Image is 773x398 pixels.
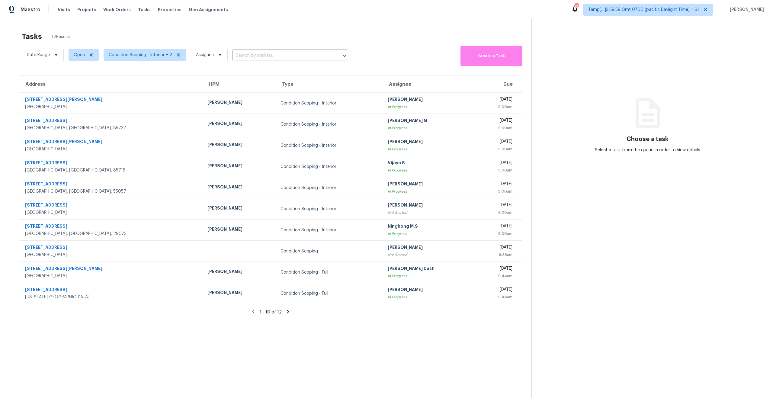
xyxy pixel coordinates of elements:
div: In Progress [388,104,470,110]
th: Type [276,76,383,93]
div: [PERSON_NAME] [207,142,271,149]
div: 9:44am [480,294,512,300]
div: [GEOGRAPHIC_DATA] [25,252,198,258]
div: [PERSON_NAME] M [388,117,470,125]
div: 9:00am [480,146,512,152]
span: 12 Results [52,34,70,40]
div: [PERSON_NAME] [388,202,470,210]
div: [STREET_ADDRESS] [25,117,198,125]
div: Select a task from the queue in order to view details [590,147,706,153]
div: Condition Scoping - Full [281,290,378,297]
div: In Progress [388,125,470,131]
th: Address [19,76,203,93]
div: [PERSON_NAME] [207,99,271,107]
span: Tamp[…]3:59:59 Gmt 0700 (pacific Daylight Time) + 61 [588,7,699,13]
div: 9:00am [480,188,512,194]
div: [PERSON_NAME] [388,139,470,146]
div: [STREET_ADDRESS] [25,160,198,167]
div: [STREET_ADDRESS][PERSON_NAME] [25,139,198,146]
div: [PERSON_NAME] [207,184,271,191]
div: [DATE] [480,181,512,188]
div: Vijaya S [388,160,470,167]
div: In Progress [388,167,470,173]
div: [PERSON_NAME] [388,244,470,252]
h2: Tasks [22,34,42,40]
span: [PERSON_NAME] [727,7,764,13]
span: Projects [77,7,96,13]
div: [STREET_ADDRESS] [25,202,198,210]
span: Tasks [138,8,151,12]
div: [DATE] [480,265,512,273]
div: [GEOGRAPHIC_DATA], [GEOGRAPHIC_DATA], 55057 [25,188,198,194]
div: [DATE] [480,160,512,167]
div: [STREET_ADDRESS] [25,223,198,231]
div: [STREET_ADDRESS] [25,244,198,252]
div: Not Started [388,210,470,216]
div: Condition Scoping - Interior [281,185,378,191]
div: 9:00am [480,167,512,173]
div: Condition Scoping [281,248,378,254]
div: [PERSON_NAME] [388,96,470,104]
div: In Progress [388,294,470,300]
div: [GEOGRAPHIC_DATA] [25,210,198,216]
span: Open [74,52,85,58]
div: Condition Scoping - Interior [281,164,378,170]
div: [US_STATE][GEOGRAPHIC_DATA] [25,294,198,300]
div: 9:38am [480,252,512,258]
div: [GEOGRAPHIC_DATA] [25,273,198,279]
div: Ninghong M.S [388,223,470,231]
div: [GEOGRAPHIC_DATA] [25,146,198,152]
div: [DATE] [480,117,512,125]
div: [STREET_ADDRESS] [25,287,198,294]
div: In Progress [388,188,470,194]
input: Search by address [232,51,331,60]
span: Properties [158,7,181,13]
div: [DATE] [480,244,512,252]
div: [PERSON_NAME] Dash [388,265,470,273]
th: Assignee [383,76,475,93]
button: Create a Task [460,46,522,66]
div: [PERSON_NAME] [207,205,271,213]
h3: Choose a task [627,136,669,142]
span: Date Range [27,52,50,58]
div: [PERSON_NAME] [388,181,470,188]
span: Work Orders [103,7,131,13]
div: [DATE] [480,223,512,231]
div: 9:00am [480,125,512,131]
div: [STREET_ADDRESS] [25,181,198,188]
div: [PERSON_NAME] [207,226,271,234]
div: [PERSON_NAME] [207,163,271,170]
div: Condition Scoping - Full [281,269,378,275]
div: [DATE] [480,202,512,210]
div: [PERSON_NAME] [207,120,271,128]
span: Create a Task [463,53,519,59]
div: [PERSON_NAME] [207,290,271,297]
div: [DATE] [480,287,512,294]
div: In Progress [388,273,470,279]
div: Condition Scoping - Interior [281,206,378,212]
div: [GEOGRAPHIC_DATA], [GEOGRAPHIC_DATA], 85737 [25,125,198,131]
div: Condition Scoping - Interior [281,100,378,106]
div: [STREET_ADDRESS][PERSON_NAME] [25,96,198,104]
div: [DATE] [480,139,512,146]
div: [PERSON_NAME] [388,287,470,294]
div: 9:00am [480,104,512,110]
div: 9:00am [480,231,512,237]
div: [GEOGRAPHIC_DATA], [GEOGRAPHIC_DATA], 85715 [25,167,198,173]
div: 9:44am [480,273,512,279]
span: 1 - 10 of 12 [260,310,282,314]
div: Not Started [388,252,470,258]
div: [GEOGRAPHIC_DATA], [GEOGRAPHIC_DATA], 29073 [25,231,198,237]
span: Geo Assignments [189,7,228,13]
span: Maestro [21,7,40,13]
button: Open [340,52,349,60]
span: Condition Scoping - Interior + 2 [109,52,172,58]
div: [GEOGRAPHIC_DATA] [25,104,198,110]
span: Assignee [196,52,214,58]
div: [PERSON_NAME] [207,268,271,276]
div: Condition Scoping - Interior [281,227,378,233]
span: Visits [58,7,70,13]
div: [DATE] [480,96,512,104]
div: In Progress [388,146,470,152]
div: [STREET_ADDRESS][PERSON_NAME] [25,265,198,273]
